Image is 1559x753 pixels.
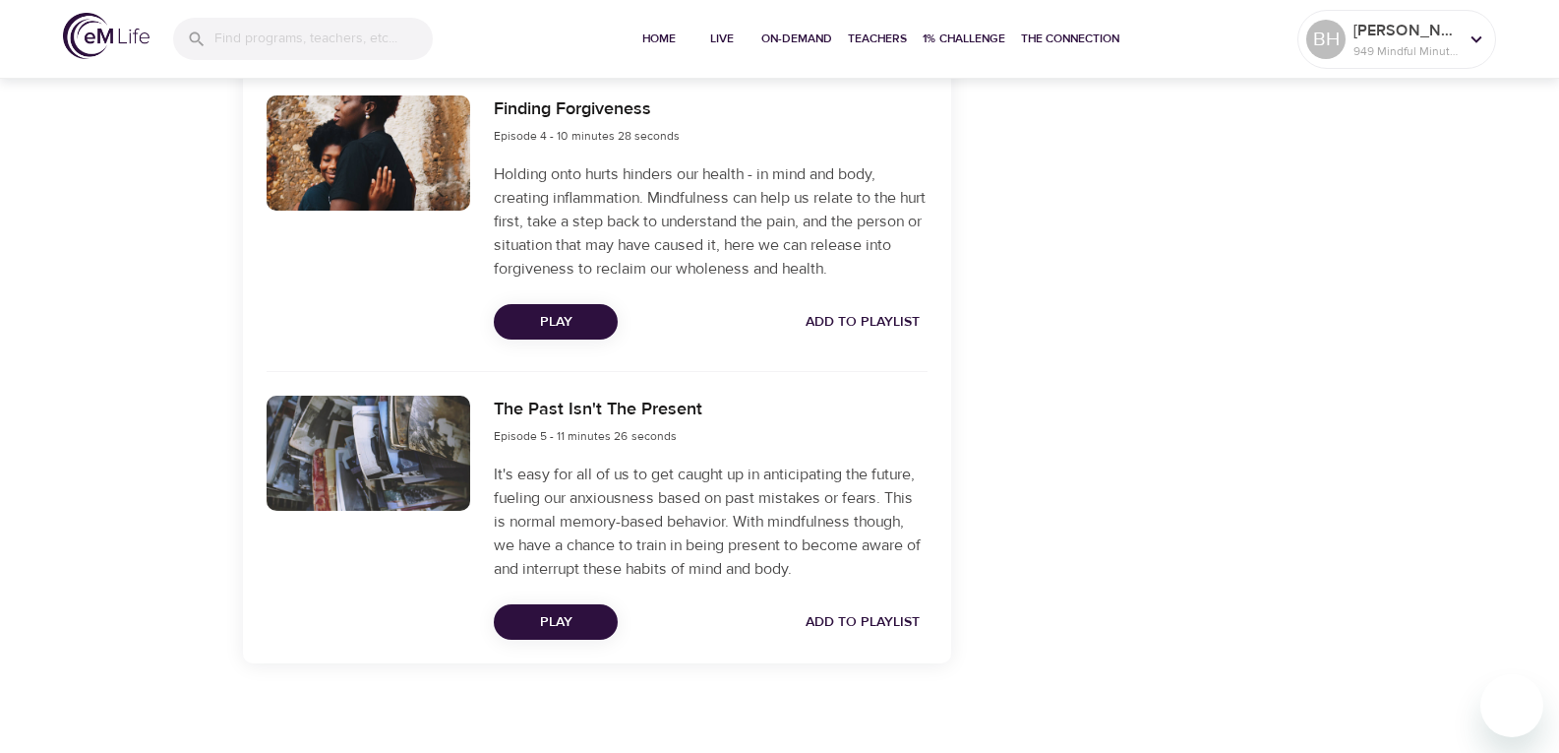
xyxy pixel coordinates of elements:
span: Teachers [848,29,907,49]
span: Live [698,29,746,49]
span: Play [510,610,602,635]
p: It's easy for all of us to get caught up in anticipating the future, fueling our anxiousness base... [494,463,927,581]
span: Home [635,29,683,49]
img: logo [63,13,150,59]
p: 949 Mindful Minutes [1353,42,1458,60]
span: Add to Playlist [806,310,920,335]
span: Play [510,310,602,335]
input: Find programs, teachers, etc... [214,18,433,60]
iframe: Button to launch messaging window [1480,674,1543,737]
p: Holding onto hurts hinders our health - in mind and body, creating inflammation. Mindfulness can ... [494,162,927,281]
span: Episode 5 - 11 minutes 26 seconds [494,428,677,444]
button: Play [494,604,618,641]
p: [PERSON_NAME] [1353,19,1458,42]
span: 1% Challenge [923,29,1005,49]
h6: The Past Isn't The Present [494,396,702,424]
button: Add to Playlist [798,604,928,641]
button: Add to Playlist [798,304,928,341]
span: The Connection [1021,29,1119,49]
div: BH [1306,20,1346,59]
span: Add to Playlist [806,610,920,635]
span: Episode 4 - 10 minutes 28 seconds [494,128,680,144]
h6: Finding Forgiveness [494,95,680,124]
button: Play [494,304,618,341]
span: On-Demand [761,29,832,49]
